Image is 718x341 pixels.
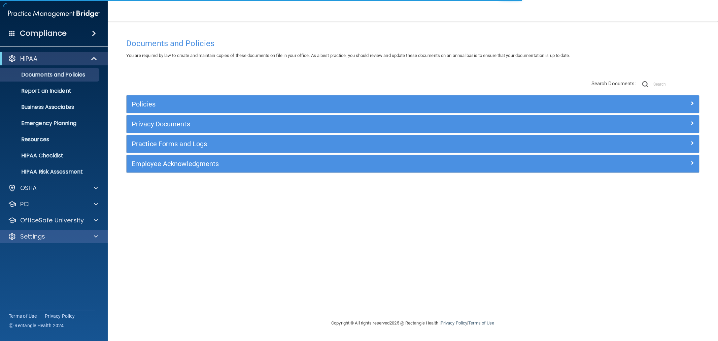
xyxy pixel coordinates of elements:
[4,120,96,127] p: Emergency Planning
[20,184,37,192] p: OSHA
[132,99,694,110] a: Policies
[126,53,570,58] span: You are required by law to create and maintain copies of these documents on file in your office. ...
[4,71,96,78] p: Documents and Policies
[20,200,30,208] p: PCI
[20,232,45,241] p: Settings
[132,160,551,167] h5: Employee Acknowledgments
[20,55,37,63] p: HIPAA
[591,81,636,87] span: Search Documents:
[468,320,494,325] a: Terms of Use
[4,152,96,159] p: HIPAA Checklist
[4,104,96,111] p: Business Associates
[642,81,648,87] img: ic-search.3b580494.png
[441,320,467,325] a: Privacy Policy
[132,138,694,149] a: Practice Forms and Logs
[126,39,699,48] h4: Documents and Policies
[132,140,551,148] h5: Practice Forms and Logs
[4,168,96,175] p: HIPAA Risk Assessment
[9,322,64,329] span: Ⓒ Rectangle Health 2024
[4,136,96,143] p: Resources
[8,200,98,208] a: PCI
[132,119,694,129] a: Privacy Documents
[9,313,37,319] a: Terms of Use
[20,29,67,38] h4: Compliance
[20,216,84,224] p: OfficeSafe University
[290,312,536,334] div: Copyright © All rights reserved 2025 @ Rectangle Health | |
[653,79,699,89] input: Search
[8,232,98,241] a: Settings
[132,100,551,108] h5: Policies
[8,7,100,21] img: PMB logo
[45,313,75,319] a: Privacy Policy
[8,216,98,224] a: OfficeSafe University
[8,55,98,63] a: HIPAA
[132,120,551,128] h5: Privacy Documents
[8,184,98,192] a: OSHA
[4,88,96,94] p: Report an Incident
[132,158,694,169] a: Employee Acknowledgments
